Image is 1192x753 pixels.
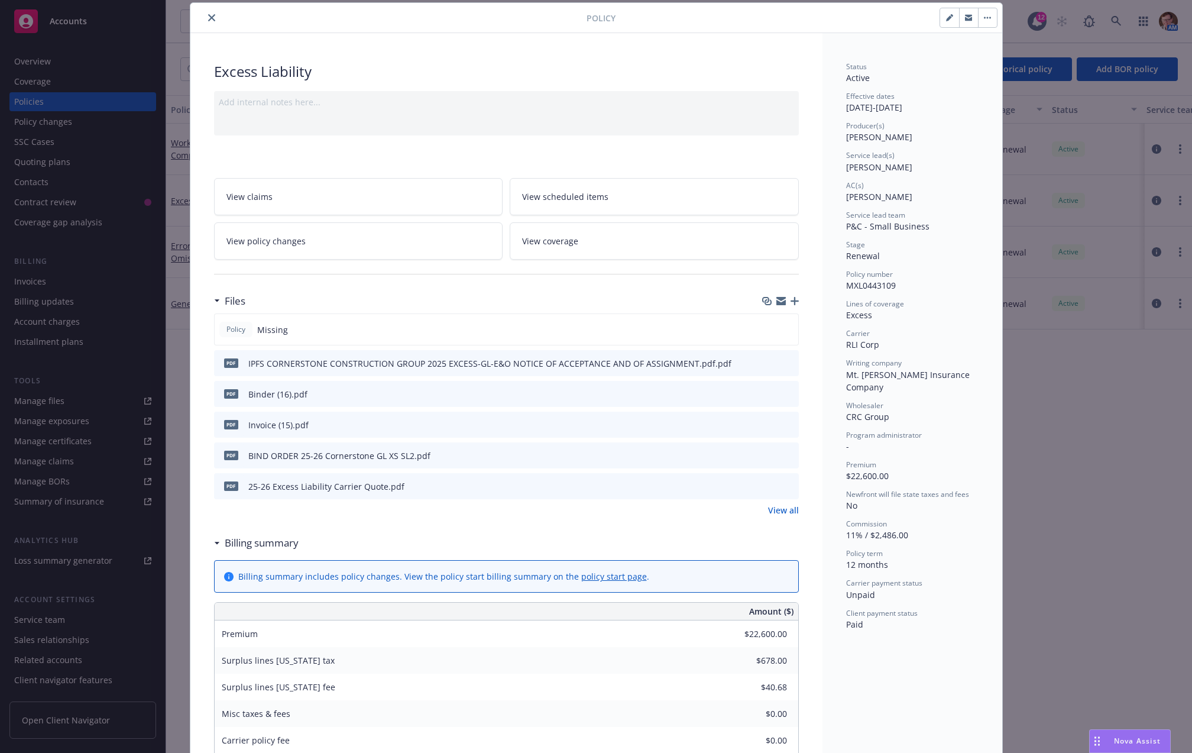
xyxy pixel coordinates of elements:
span: Mt. [PERSON_NAME] Insurance Company [846,369,972,393]
div: Billing summary includes policy changes. View the policy start billing summary on the . [238,570,649,583]
span: $22,600.00 [846,470,889,481]
div: Binder (16).pdf [248,388,307,400]
button: download file [765,480,774,493]
span: [PERSON_NAME] [846,161,912,173]
span: Misc taxes & fees [222,708,290,719]
a: policy start page [581,571,647,582]
button: download file [765,419,774,431]
span: Premium [846,460,876,470]
span: [PERSON_NAME] [846,191,912,202]
div: Add internal notes here... [219,96,794,108]
button: preview file [783,480,794,493]
a: View scheduled items [510,178,799,215]
span: Service lead team [846,210,905,220]
span: Producer(s) [846,121,885,131]
a: View coverage [510,222,799,260]
h3: Files [225,293,245,309]
span: View scheduled items [522,190,608,203]
span: 12 months [846,559,888,570]
button: download file [765,450,774,462]
button: preview file [783,388,794,400]
span: AC(s) [846,180,864,190]
span: Renewal [846,250,880,261]
input: 0.00 [717,678,794,696]
div: [DATE] - [DATE] [846,91,979,114]
span: View claims [226,190,273,203]
span: Nova Assist [1114,736,1161,746]
button: preview file [783,419,794,431]
span: View policy changes [226,235,306,247]
button: close [205,11,219,25]
button: download file [765,357,774,370]
span: Unpaid [846,589,875,600]
button: Nova Assist [1089,729,1171,753]
span: Carrier payment status [846,578,922,588]
span: Policy number [846,269,893,279]
span: Active [846,72,870,83]
span: Writing company [846,358,902,368]
span: Excess [846,309,872,321]
span: CRC Group [846,411,889,422]
div: BIND ORDER 25-26 Cornerstone GL XS SL2.pdf [248,450,430,462]
span: Premium [222,628,258,639]
div: IPFS CORNERSTONE CONSTRUCTION GROUP 2025 EXCESS-GL-E&O NOTICE OF ACCEPTANCE AND OF ASSIGNMENT.pdf... [248,357,731,370]
span: - [846,441,849,452]
span: Paid [846,619,863,630]
div: Invoice (15).pdf [248,419,309,431]
span: Client payment status [846,608,918,618]
button: preview file [783,357,794,370]
span: Stage [846,240,865,250]
span: pdf [224,420,238,429]
input: 0.00 [717,625,794,643]
input: 0.00 [717,705,794,723]
span: Wholesaler [846,400,883,411]
span: Effective dates [846,91,895,101]
span: Service lead(s) [846,150,895,160]
a: View claims [214,178,503,215]
span: Policy [587,12,616,24]
span: Newfront will file state taxes and fees [846,489,969,499]
span: No [846,500,857,511]
span: Amount ($) [749,605,793,618]
span: [PERSON_NAME] [846,131,912,143]
span: Program administrator [846,430,922,440]
span: RLI Corp [846,339,879,350]
a: View policy changes [214,222,503,260]
h3: Billing summary [225,535,299,551]
span: pdf [224,451,238,460]
span: Carrier [846,328,870,338]
span: 11% / $2,486.00 [846,529,908,541]
div: Billing summary [214,535,299,551]
input: 0.00 [717,732,794,749]
span: View coverage [522,235,578,247]
span: P&C - Small Business [846,221,929,232]
span: pdf [224,481,238,490]
span: pdf [224,358,238,367]
span: Status [846,62,867,72]
div: Excess Liability [214,62,799,82]
div: Drag to move [1090,730,1104,752]
span: Commission [846,519,887,529]
a: View all [768,504,799,516]
span: Surplus lines [US_STATE] fee [222,681,335,693]
button: preview file [783,450,794,462]
span: Missing [257,324,288,336]
input: 0.00 [717,652,794,670]
span: Lines of coverage [846,299,904,309]
span: pdf [224,389,238,398]
div: 25-26 Excess Liability Carrier Quote.pdf [248,480,404,493]
span: MXL0443109 [846,280,896,291]
span: Surplus lines [US_STATE] tax [222,655,335,666]
span: Carrier policy fee [222,735,290,746]
span: Policy [224,324,248,335]
span: Policy term [846,548,883,558]
div: Files [214,293,245,309]
button: download file [765,388,774,400]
